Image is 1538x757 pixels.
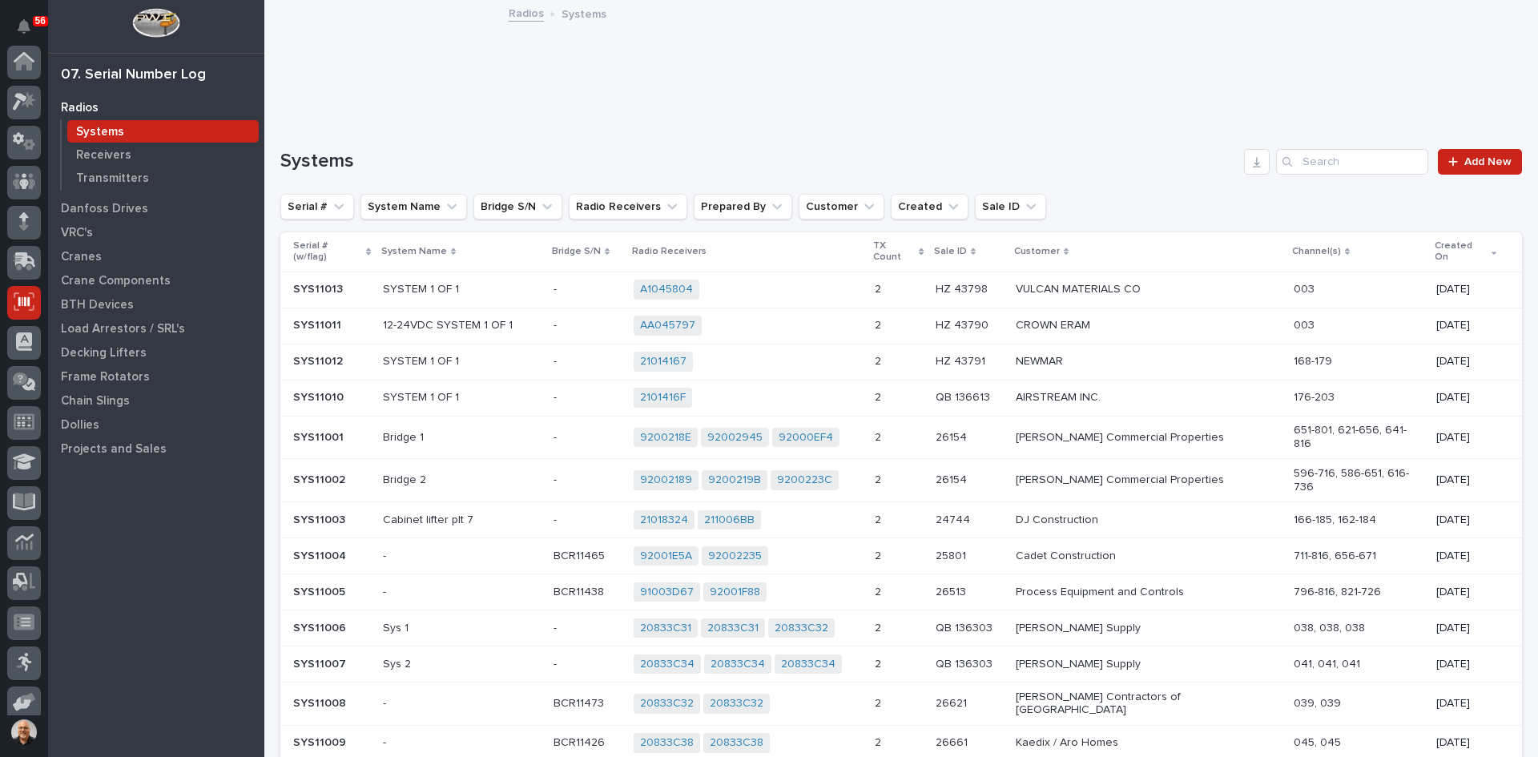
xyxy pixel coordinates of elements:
[293,654,349,671] p: SYS11007
[1016,736,1281,750] p: Kaedix / Aro Homes
[875,428,884,445] p: 2
[554,352,560,368] p: -
[1016,622,1281,635] p: [PERSON_NAME] Supply
[640,355,686,368] a: 21014167
[383,697,541,711] p: -
[1016,586,1281,599] p: Process Equipment and Controls
[936,694,970,711] p: 26621
[554,733,608,750] p: BCR11426
[61,442,167,457] p: Projects and Sales
[48,268,264,292] a: Crane Components
[1016,319,1281,332] p: CROWN ERAM
[293,352,346,368] p: SYS11012
[280,574,1522,610] tr: SYS11005SYS11005 -BCR11438BCR11438 91003D67 92001F88 22 2651326513 Process Equipment and Controls...
[875,352,884,368] p: 2
[61,370,150,385] p: Frame Rotators
[707,431,763,445] a: 92002945
[936,470,970,487] p: 26154
[383,319,541,332] p: 12-24VDC SYSTEM 1 OF 1
[1294,513,1423,527] p: 166-185, 162-184
[1294,355,1423,368] p: 168-179
[569,194,687,219] button: Radio Receivers
[875,280,884,296] p: 2
[293,618,349,635] p: SYS11006
[704,513,755,527] a: 211006BB
[48,292,264,316] a: BTH Devices
[875,582,884,599] p: 2
[48,364,264,389] a: Frame Rotators
[509,3,544,22] a: Radios
[1294,586,1423,599] p: 796-816, 821-726
[280,610,1522,646] tr: SYS11006SYS11006 Sys 1-- 20833C31 20833C31 20833C32 22 QB 136303QB 136303 [PERSON_NAME] Supply038...
[61,101,99,115] p: Radios
[936,510,973,527] p: 24744
[280,380,1522,416] tr: SYS11010SYS11010 SYSTEM 1 OF 1-- 2101416F 22 QB 136613QB 136613 AIRSTREAM INC.176-203[DATE]
[48,389,264,413] a: Chain Slings
[293,428,347,445] p: SYS11001
[554,654,560,671] p: -
[61,322,185,336] p: Load Arrestors / SRL's
[61,346,147,360] p: Decking Lifters
[383,622,541,635] p: Sys 1
[640,736,694,750] a: 20833C38
[875,654,884,671] p: 2
[936,388,993,405] p: QB 136613
[383,586,541,599] p: -
[48,220,264,244] a: VRC's
[710,586,760,599] a: 92001F88
[1016,431,1281,445] p: [PERSON_NAME] Commercial Properties
[62,167,264,189] a: Transmitters
[640,550,692,563] a: 92001E5A
[280,150,1238,173] h1: Systems
[640,283,693,296] a: A1045804
[554,694,607,711] p: BCR11473
[1436,550,1496,563] p: [DATE]
[640,431,691,445] a: 9200218E
[640,622,691,635] a: 20833C31
[554,428,560,445] p: -
[554,510,560,527] p: -
[554,582,607,599] p: BCR11438
[293,388,347,405] p: SYS11010
[1294,550,1423,563] p: 711-816, 656-671
[293,694,349,711] p: SYS11008
[936,428,970,445] p: 26154
[293,316,344,332] p: SYS11011
[1436,622,1496,635] p: [DATE]
[383,431,541,445] p: Bridge 1
[936,582,969,599] p: 26513
[383,658,541,671] p: Sys 2
[132,8,179,38] img: Workspace Logo
[61,274,171,288] p: Crane Components
[875,618,884,635] p: 2
[48,437,264,461] a: Projects and Sales
[554,618,560,635] p: -
[61,202,148,216] p: Danfoss Drives
[280,344,1522,380] tr: SYS11012SYS11012 SYSTEM 1 OF 1-- 21014167 22 HZ 43791HZ 43791 NEWMAR168-179[DATE]
[554,316,560,332] p: -
[1436,391,1496,405] p: [DATE]
[76,148,131,163] p: Receivers
[1294,424,1423,451] p: 651-801, 621-656, 641-816
[936,280,991,296] p: HZ 43798
[1294,658,1423,671] p: 041, 041, 041
[1464,156,1512,167] span: Add New
[936,654,996,671] p: QB 136303
[293,733,349,750] p: SYS11009
[875,388,884,405] p: 2
[1294,283,1423,296] p: 003
[383,550,541,563] p: -
[280,308,1522,344] tr: SYS11011SYS11011 12-24VDC SYSTEM 1 OF 1-- AA045797 22 HZ 43790HZ 43790 CROWN ERAM003[DATE]
[1294,622,1423,635] p: 038, 038, 038
[61,66,206,84] div: 07. Serial Number Log
[1016,473,1281,487] p: [PERSON_NAME] Commercial Properties
[280,416,1522,459] tr: SYS11001SYS11001 Bridge 1-- 9200218E 92002945 92000EF4 22 2615426154 [PERSON_NAME] Commercial Pro...
[1016,355,1281,368] p: NEWMAR
[293,510,348,527] p: SYS11003
[61,418,99,433] p: Dollies
[360,194,467,219] button: System Name
[708,550,762,563] a: 92002235
[48,413,264,437] a: Dollies
[779,431,833,445] a: 92000EF4
[1014,243,1060,260] p: Customer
